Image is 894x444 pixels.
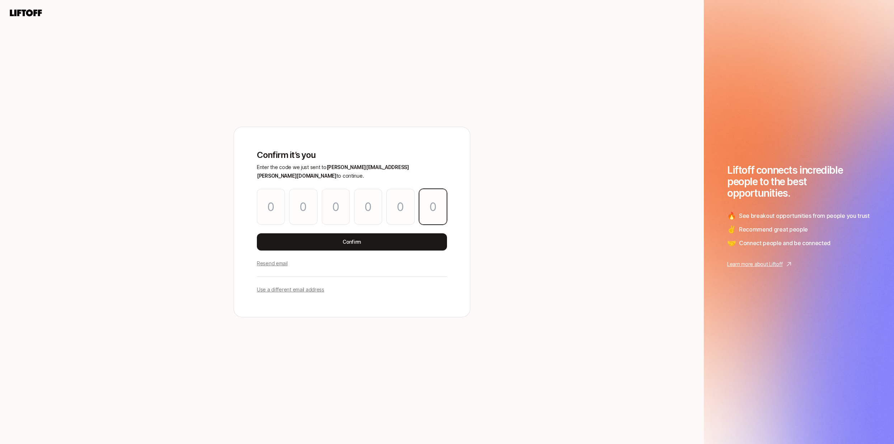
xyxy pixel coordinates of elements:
[257,259,288,268] p: Resend email
[257,189,285,225] input: Please enter OTP character 1
[257,150,447,160] p: Confirm it’s you
[289,189,317,225] input: Please enter OTP character 2
[419,189,447,225] input: Please enter OTP character 6
[257,164,409,179] span: [PERSON_NAME][EMAIL_ADDRESS][PERSON_NAME][DOMAIN_NAME]
[739,211,870,220] span: See breakout opportunities from people you trust
[727,260,782,268] p: Learn more about Liftoff
[727,238,736,248] span: 🤝
[354,189,382,225] input: Please enter OTP character 4
[727,224,736,235] span: ✌️
[739,225,808,234] span: Recommend great people
[727,210,736,221] span: 🔥
[257,285,324,294] p: Use a different email address
[727,260,871,268] a: Learn more about Liftoff
[322,189,350,225] input: Please enter OTP character 3
[257,233,447,251] button: Confirm
[386,189,414,225] input: Please enter OTP character 5
[739,238,831,248] span: Connect people and be connected
[727,164,871,199] h1: Liftoff connects incredible people to the best opportunities.
[257,163,447,180] p: Enter the code we just sent to to continue.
